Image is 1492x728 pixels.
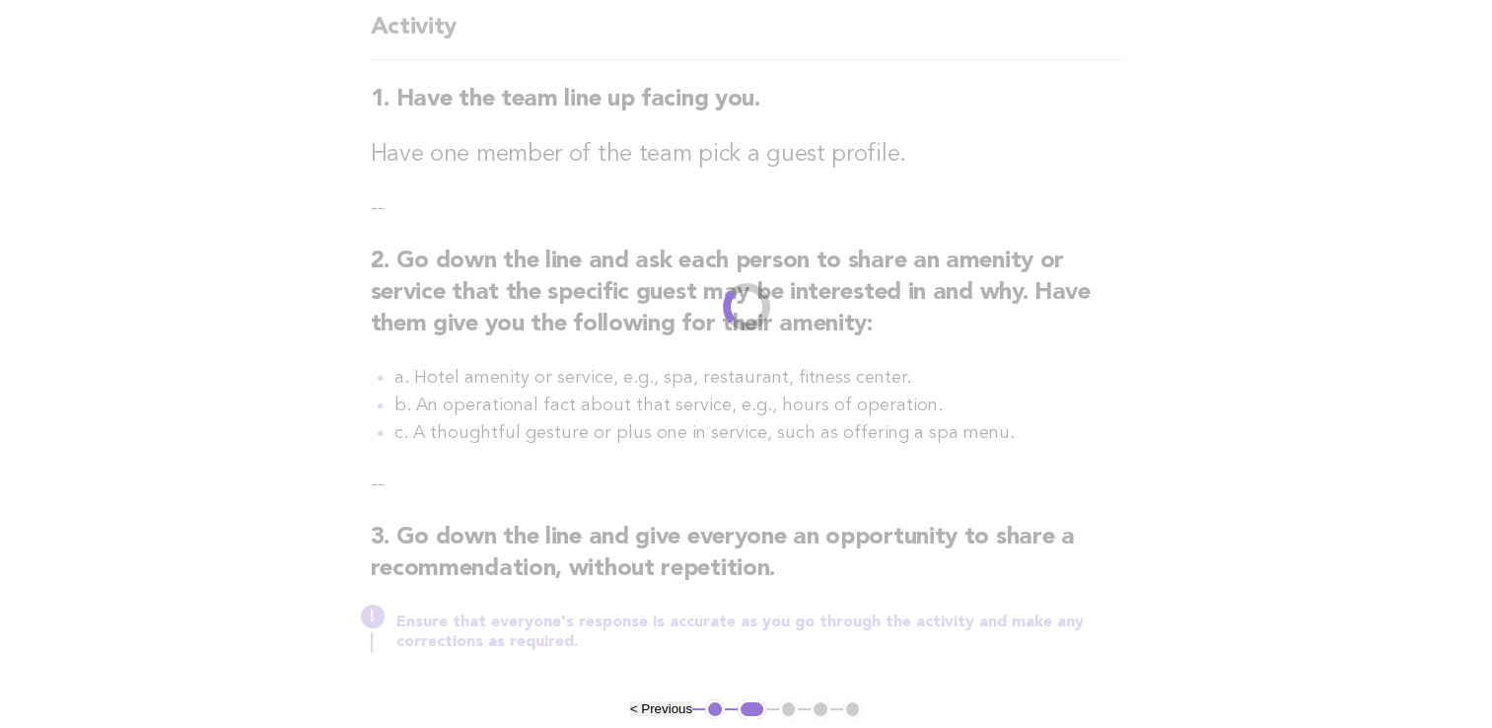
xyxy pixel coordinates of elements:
li: c. A thoughtful gesture or plus one in service, such as offering a spa menu. [394,419,1122,447]
strong: 1. Have the team line up facing you. [371,88,760,111]
li: a. Hotel amenity or service, e.g., spa, restaurant, fitness center. [394,364,1122,392]
p: -- [371,194,1122,222]
h3: Have one member of the team pick a guest profile. [371,139,1122,171]
p: Ensure that everyone's response is accurate as you go through the activity and make any correctio... [396,613,1122,652]
li: b. An operational fact about that service, e.g., hours of operation. [394,392,1122,419]
p: -- [371,471,1122,498]
h2: Activity [371,12,1122,60]
strong: 2. Go down the line and ask each person to share an amenity or service that the specific guest ma... [371,250,1091,336]
strong: 3. Go down the line and give everyone an opportunity to share a recommendation, without repetition. [371,526,1075,581]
